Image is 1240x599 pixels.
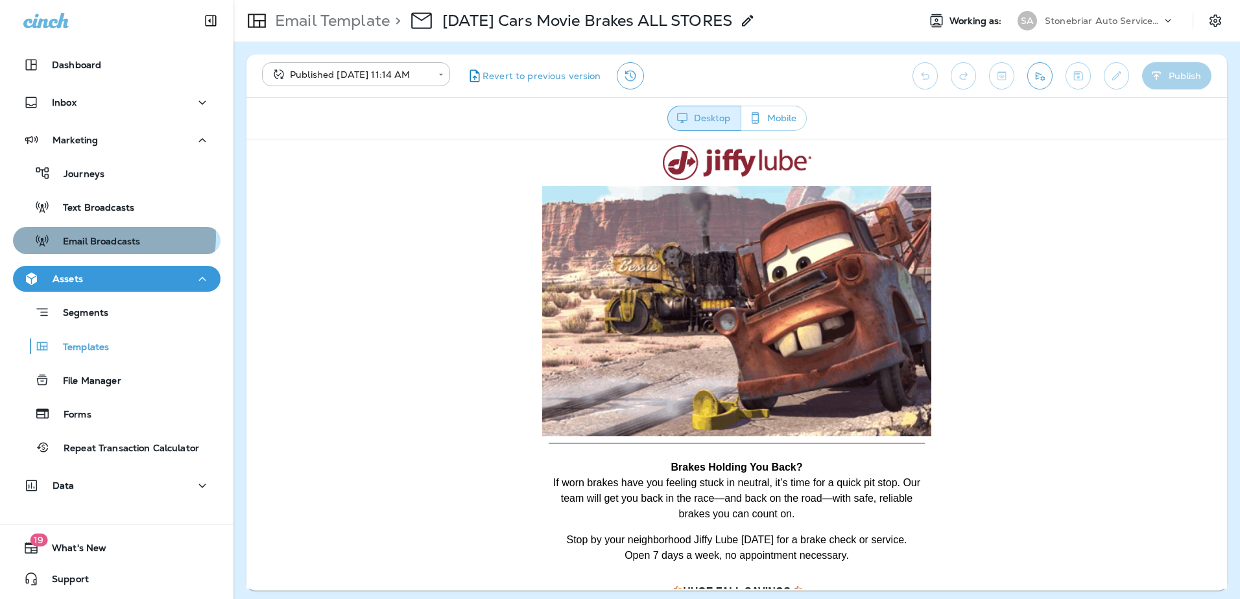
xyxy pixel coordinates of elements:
[52,97,77,108] p: Inbox
[13,159,221,187] button: Journeys
[296,47,685,297] img: cars-disney.gif
[1045,16,1162,26] p: Stonebriar Auto Services Group
[1018,11,1037,30] div: SA
[1027,62,1053,89] button: Send test email
[51,169,104,181] p: Journeys
[13,366,221,393] button: File Manager
[442,11,732,30] p: [DATE] Cars Movie Brakes ALL STORES
[1204,9,1227,32] button: Settings
[50,202,134,215] p: Text Broadcasts
[378,410,602,421] span: Open 7 days a week, no appointment necessary.
[13,227,221,254] button: Email Broadcasts
[13,566,221,592] button: Support
[52,60,101,70] p: Dashboard
[50,342,109,354] p: Templates
[390,11,401,30] p: >
[13,52,221,78] button: Dashboard
[271,68,429,81] div: Published [DATE] 11:14 AM
[13,434,221,461] button: Repeat Transaction Calculator
[949,16,1005,27] span: Working as:
[50,375,121,388] p: File Manager
[50,236,140,248] p: Email Broadcasts
[307,338,674,380] span: If worn brakes have you feeling stuck in neutral, it’s time for a quick pit stop. Our team will g...
[13,193,221,220] button: Text Broadcasts
[460,62,606,89] button: Revert to previous version
[741,106,807,131] button: Mobile
[483,70,601,82] span: Revert to previous version
[13,298,221,326] button: Segments
[30,534,47,546] span: 19
[320,395,660,406] span: Stop by your neighborhood Jiffy Lube [DATE] for a brake check or service.
[50,307,108,320] p: Segments
[424,322,556,333] span: Brakes Holding You Back?
[193,8,229,34] button: Collapse Sidebar
[39,574,89,589] span: Support
[436,447,544,458] u: HUGE FALL SAVINGS
[13,333,221,360] button: Templates
[13,473,221,499] button: Data
[13,127,221,153] button: Marketing
[13,535,221,561] button: 19What's New
[423,447,557,458] span: 🍂 🍂
[13,400,221,427] button: Forms
[51,409,91,421] p: Forms
[617,62,644,89] button: View Changelog
[13,266,221,292] button: Assets
[442,11,732,30] div: 10/02/25 Cars Movie Brakes ALL STORES
[13,89,221,115] button: Inbox
[53,274,83,284] p: Assets
[416,6,565,41] img: JL_Logo_PMS202_Horizontal.png
[39,543,106,558] span: What's New
[53,135,98,145] p: Marketing
[667,106,741,131] button: Desktop
[270,11,390,30] p: Email Template
[53,480,75,491] p: Data
[51,443,199,455] p: Repeat Transaction Calculator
